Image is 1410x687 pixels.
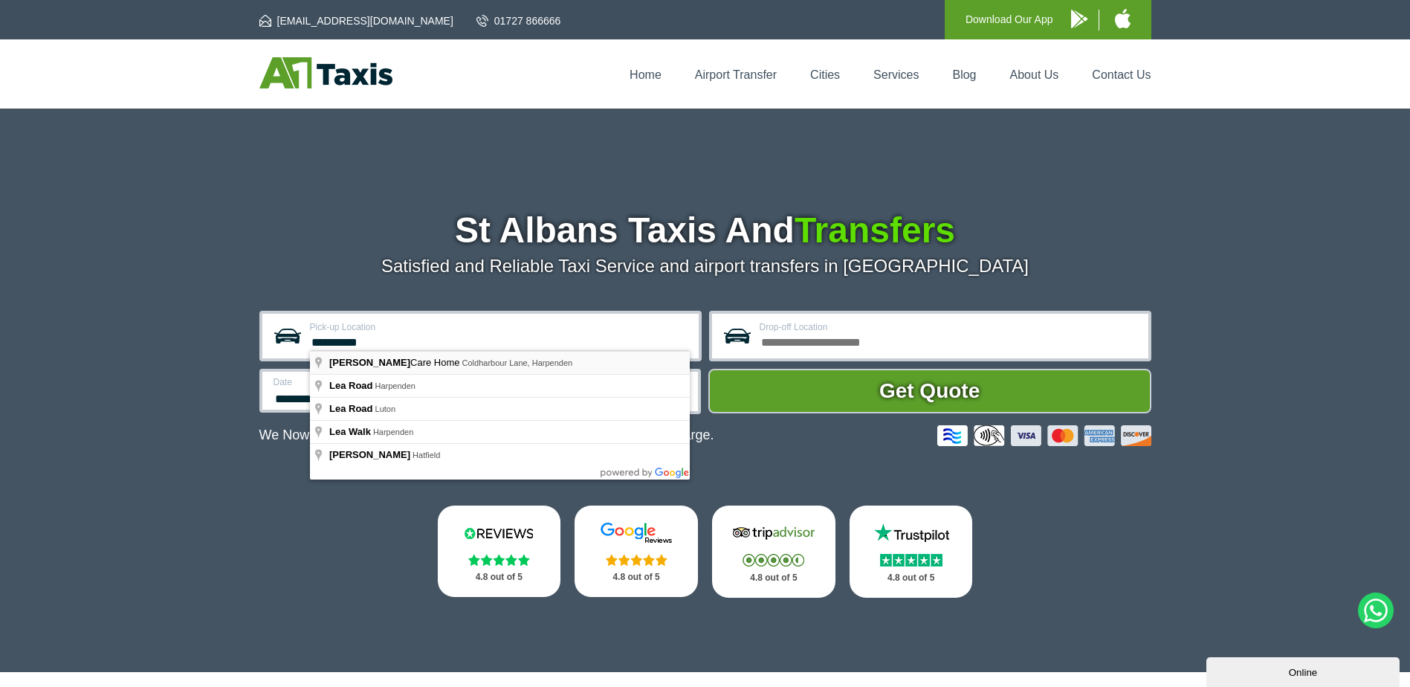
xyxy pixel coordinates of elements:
[476,13,561,28] a: 01727 866666
[873,68,919,81] a: Services
[1092,68,1151,81] a: Contact Us
[850,506,973,598] a: Trustpilot Stars 4.8 out of 5
[438,506,561,597] a: Reviews.io Stars 4.8 out of 5
[966,10,1053,29] p: Download Our App
[880,554,942,567] img: Stars
[274,378,465,387] label: Date
[259,57,392,88] img: A1 Taxis St Albans LTD
[695,68,777,81] a: Airport Transfer
[1010,68,1059,81] a: About Us
[329,357,462,368] span: Care Home
[375,404,396,413] span: Luton
[310,323,690,332] label: Pick-up Location
[937,425,1151,446] img: Credit And Debit Cards
[743,554,804,567] img: Stars
[259,256,1151,277] p: Satisfied and Reliable Taxi Service and airport transfers in [GEOGRAPHIC_DATA]
[329,426,371,437] span: Lea Walk
[259,428,714,443] p: We Now Accept Card & Contactless Payment In
[329,357,410,368] span: [PERSON_NAME]
[728,569,819,587] p: 4.8 out of 5
[952,68,976,81] a: Blog
[1071,10,1087,28] img: A1 Taxis Android App
[259,213,1151,248] h1: St Albans Taxis And
[591,568,682,587] p: 4.8 out of 5
[810,68,840,81] a: Cities
[867,522,956,544] img: Trustpilot
[329,449,410,460] span: [PERSON_NAME]
[329,380,373,391] span: Lea Road
[1115,9,1131,28] img: A1 Taxis iPhone App
[866,569,957,587] p: 4.8 out of 5
[760,323,1139,332] label: Drop-off Location
[468,554,530,566] img: Stars
[1206,654,1403,687] iframe: chat widget
[375,381,415,390] span: Harpenden
[454,568,545,587] p: 4.8 out of 5
[630,68,662,81] a: Home
[606,554,667,566] img: Stars
[454,522,543,544] img: Reviews.io
[413,451,440,459] span: Hatfield
[712,506,835,598] a: Tripadvisor Stars 4.8 out of 5
[729,522,818,544] img: Tripadvisor
[592,522,681,544] img: Google
[708,369,1151,413] button: Get Quote
[462,358,573,367] span: Coldharbour Lane, Harpenden
[795,210,955,250] span: Transfers
[575,506,698,597] a: Google Stars 4.8 out of 5
[373,428,413,436] span: Harpenden
[329,403,373,414] span: Lea Road
[259,13,453,28] a: [EMAIL_ADDRESS][DOMAIN_NAME]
